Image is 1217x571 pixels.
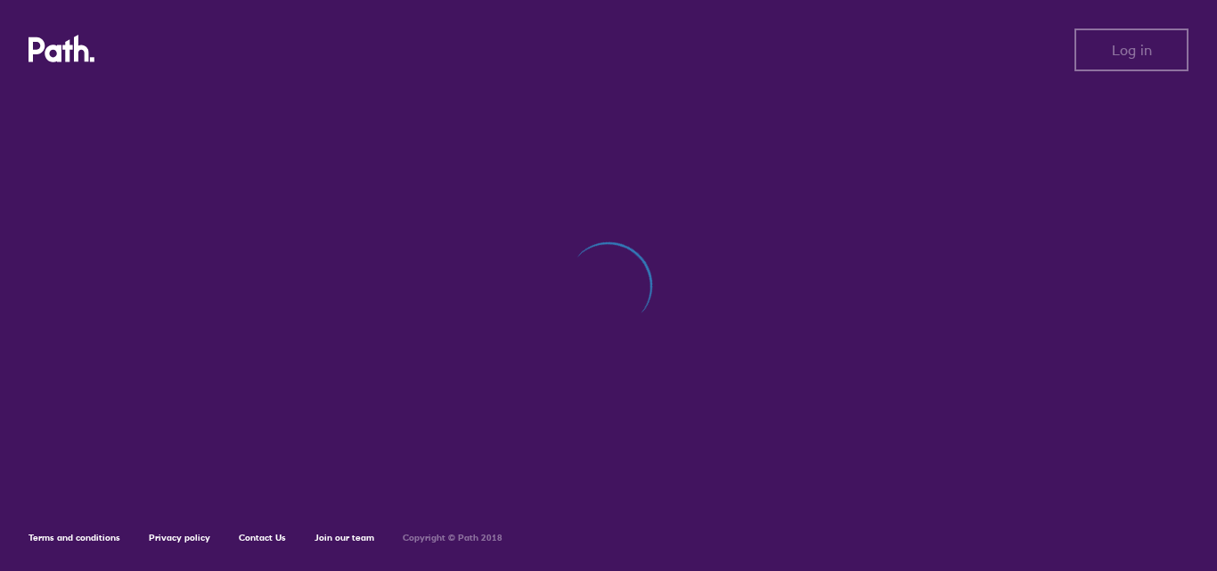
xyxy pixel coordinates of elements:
[314,532,374,543] a: Join our team
[1112,42,1152,58] span: Log in
[1074,29,1188,71] button: Log in
[29,532,120,543] a: Terms and conditions
[239,532,286,543] a: Contact Us
[403,533,502,543] h6: Copyright © Path 2018
[149,532,210,543] a: Privacy policy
